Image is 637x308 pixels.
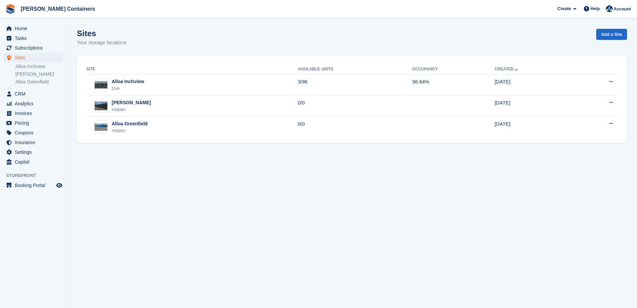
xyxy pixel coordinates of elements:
[15,63,63,70] a: Alloa Inchview
[298,64,412,75] th: Available Units
[112,106,151,113] div: Hidden
[112,120,147,127] div: Alloa Greenfield
[3,109,63,118] a: menu
[557,5,571,12] span: Create
[95,102,107,111] img: Image of Alloa Kelliebank site
[112,85,144,92] div: Live
[412,64,495,75] th: Occupancy
[95,81,107,88] img: Image of Alloa Inchview site
[18,3,98,14] a: [PERSON_NAME] Containers
[15,99,55,108] span: Analytics
[15,24,55,33] span: Home
[3,138,63,147] a: menu
[15,138,55,147] span: Insurance
[15,109,55,118] span: Invoices
[112,127,147,134] div: Hidden
[15,71,63,77] a: [PERSON_NAME]
[15,157,55,167] span: Capital
[55,181,63,189] a: Preview store
[5,4,15,14] img: stora-icon-8386f47178a22dfd0bd8f6a31ec36ba5ce8667c1dd55bd0f319d3a0aa187defe.svg
[495,67,519,71] a: Created
[298,74,412,96] td: 3/96
[95,123,107,131] img: Image of Alloa Greenfield site
[3,147,63,157] a: menu
[77,39,126,47] p: Your storage locations
[3,43,63,53] a: menu
[298,96,412,117] td: 0/0
[15,89,55,99] span: CRM
[606,5,613,12] img: Audra Whitelaw
[77,29,126,38] h1: Sites
[3,181,63,190] a: menu
[596,29,627,40] a: Add a Site
[591,5,600,12] span: Help
[298,117,412,137] td: 0/0
[3,128,63,137] a: menu
[495,74,573,96] td: [DATE]
[112,99,151,106] div: [PERSON_NAME]
[15,128,55,137] span: Coupons
[3,99,63,108] a: menu
[15,34,55,43] span: Tasks
[495,96,573,117] td: [DATE]
[15,79,63,85] a: Alloa Greenfield
[15,53,55,62] span: Sites
[15,181,55,190] span: Booking Portal
[3,34,63,43] a: menu
[15,147,55,157] span: Settings
[3,157,63,167] a: menu
[3,89,63,99] a: menu
[85,64,298,75] th: Site
[6,172,67,179] span: Storefront
[3,53,63,62] a: menu
[3,118,63,128] a: menu
[614,6,631,12] span: Account
[15,118,55,128] span: Pricing
[112,78,144,85] div: Alloa Inchview
[3,24,63,33] a: menu
[495,117,573,137] td: [DATE]
[15,43,55,53] span: Subscriptions
[412,74,495,96] td: 96.94%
